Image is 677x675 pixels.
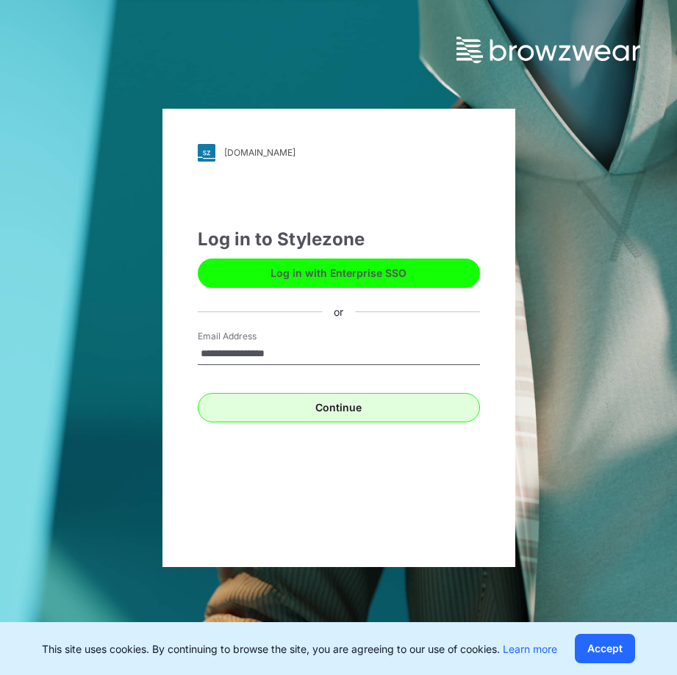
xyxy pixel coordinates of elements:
div: [DOMAIN_NAME] [224,147,295,158]
button: Continue [198,393,480,422]
button: Accept [575,634,635,663]
button: Log in with Enterprise SSO [198,259,480,288]
label: Email Address [198,330,301,343]
a: Learn more [503,643,557,655]
p: This site uses cookies. By continuing to browse the site, you are agreeing to our use of cookies. [42,641,557,657]
div: Log in to Stylezone [198,226,480,253]
a: [DOMAIN_NAME] [198,144,480,162]
div: or [322,304,355,320]
img: svg+xml;base64,PHN2ZyB3aWR0aD0iMjgiIGhlaWdodD0iMjgiIHZpZXdCb3g9IjAgMCAyOCAyOCIgZmlsbD0ibm9uZSIgeG... [198,144,215,162]
img: browzwear-logo.73288ffb.svg [456,37,640,63]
